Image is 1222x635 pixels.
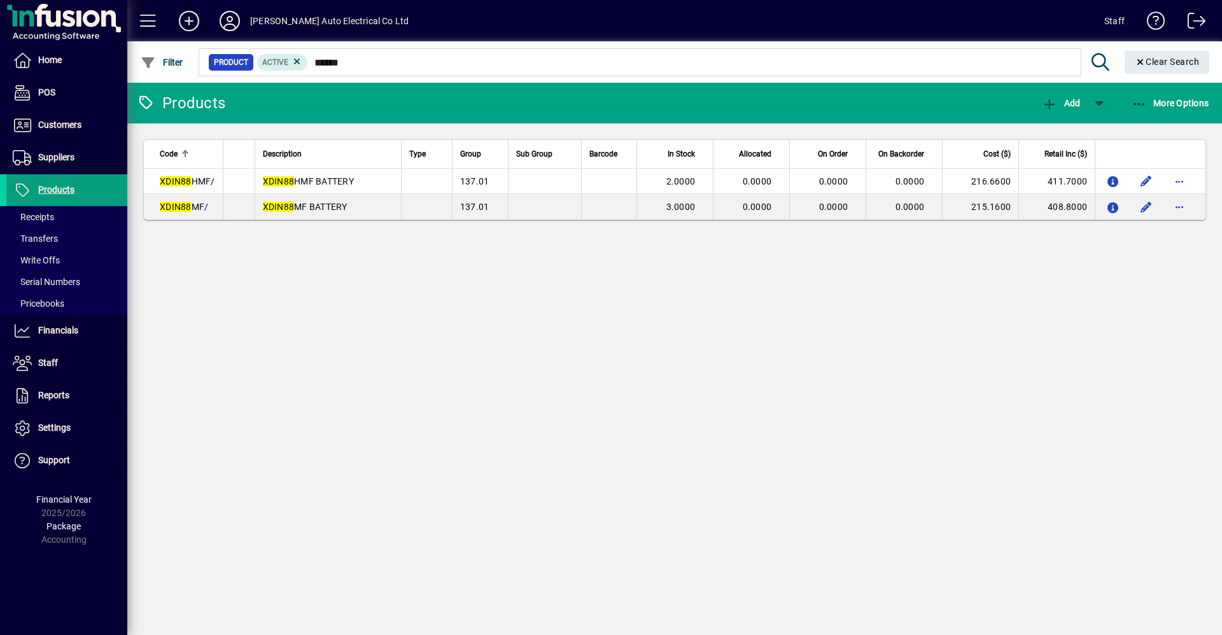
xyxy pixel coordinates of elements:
[1018,169,1095,194] td: 411.7000
[160,202,192,212] em: XDIN88
[262,58,288,67] span: Active
[6,445,127,477] a: Support
[214,56,248,69] span: Product
[38,87,55,97] span: POS
[38,390,69,400] span: Reports
[516,147,573,161] div: Sub Group
[819,202,848,212] span: 0.0000
[38,422,71,433] span: Settings
[141,57,183,67] span: Filter
[38,358,58,368] span: Staff
[38,55,62,65] span: Home
[666,202,696,212] span: 3.0000
[1136,197,1156,217] button: Edit
[160,147,178,161] span: Code
[409,147,426,161] span: Type
[460,176,489,186] span: 137.01
[160,202,208,212] span: MF/
[1128,92,1212,115] button: More Options
[589,147,617,161] span: Barcode
[1125,51,1210,74] button: Clear
[878,147,924,161] span: On Backorder
[739,147,771,161] span: Allocated
[460,202,489,212] span: 137.01
[460,147,481,161] span: Group
[874,147,936,161] div: On Backorder
[1136,171,1156,192] button: Edit
[160,147,215,161] div: Code
[6,412,127,444] a: Settings
[6,109,127,141] a: Customers
[743,176,772,186] span: 0.0000
[263,176,295,186] em: XDIN88
[942,169,1018,194] td: 216.6600
[6,77,127,109] a: POS
[895,202,925,212] span: 0.0000
[38,455,70,465] span: Support
[1137,3,1165,44] a: Knowledge Base
[36,494,92,505] span: Financial Year
[818,147,848,161] span: On Order
[6,293,127,314] a: Pricebooks
[13,212,54,222] span: Receipts
[1135,57,1200,67] span: Clear Search
[721,147,783,161] div: Allocated
[797,147,859,161] div: On Order
[1044,147,1087,161] span: Retail Inc ($)
[1042,98,1080,108] span: Add
[38,325,78,335] span: Financials
[169,10,209,32] button: Add
[895,176,925,186] span: 0.0000
[6,347,127,379] a: Staff
[1104,11,1125,31] div: Staff
[6,271,127,293] a: Serial Numbers
[13,234,58,244] span: Transfers
[13,255,60,265] span: Write Offs
[666,176,696,186] span: 2.0000
[38,120,81,130] span: Customers
[13,277,80,287] span: Serial Numbers
[460,147,500,161] div: Group
[263,202,348,212] span: MF BATTERY
[160,176,215,186] span: HMF/
[1039,92,1083,115] button: Add
[257,54,308,71] mat-chip: Activation Status: Active
[1169,171,1190,192] button: More options
[6,142,127,174] a: Suppliers
[46,521,81,531] span: Package
[38,152,74,162] span: Suppliers
[1018,194,1095,220] td: 408.8000
[6,249,127,271] a: Write Offs
[6,228,127,249] a: Transfers
[1178,3,1206,44] a: Logout
[263,147,302,161] span: Description
[137,93,225,113] div: Products
[1132,98,1209,108] span: More Options
[589,147,629,161] div: Barcode
[160,176,192,186] em: XDIN88
[645,147,706,161] div: In Stock
[6,380,127,412] a: Reports
[6,45,127,76] a: Home
[668,147,695,161] span: In Stock
[6,206,127,228] a: Receipts
[263,147,394,161] div: Description
[137,51,186,74] button: Filter
[38,185,74,195] span: Products
[983,147,1011,161] span: Cost ($)
[1169,197,1190,217] button: More options
[516,147,552,161] span: Sub Group
[13,298,64,309] span: Pricebooks
[209,10,250,32] button: Profile
[250,11,409,31] div: [PERSON_NAME] Auto Electrical Co Ltd
[263,176,354,186] span: HMF BATTERY
[743,202,772,212] span: 0.0000
[942,194,1018,220] td: 215.1600
[263,202,295,212] em: XDIN88
[409,147,444,161] div: Type
[819,176,848,186] span: 0.0000
[6,315,127,347] a: Financials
